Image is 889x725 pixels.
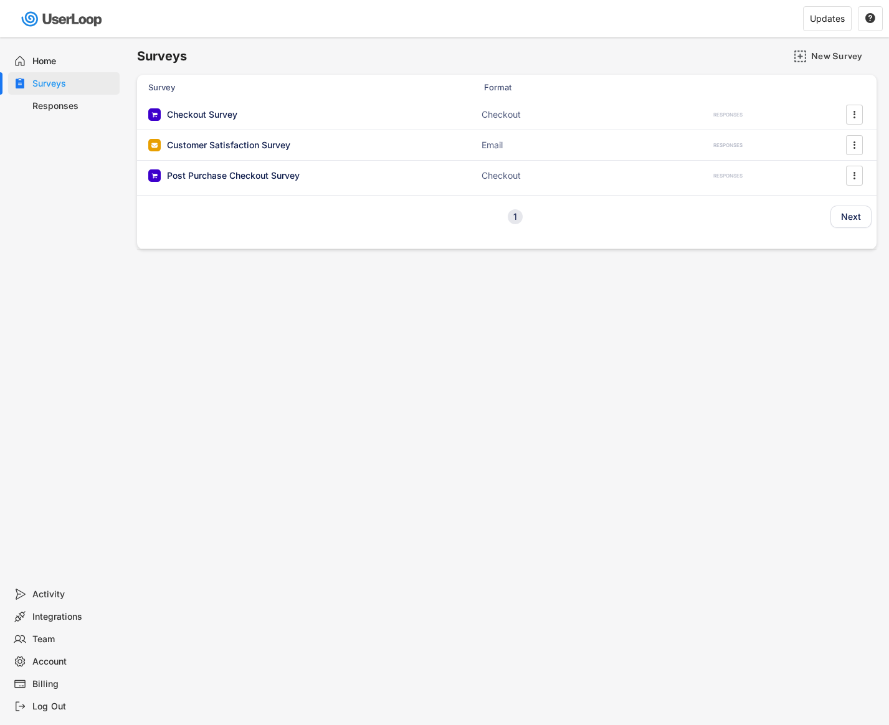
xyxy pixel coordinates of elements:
[713,142,743,149] div: RESPONSES
[167,108,237,121] div: Checkout Survey
[32,55,115,67] div: Home
[32,701,115,713] div: Log Out
[32,78,115,90] div: Surveys
[148,82,397,93] div: Survey
[482,108,606,121] div: Checkout
[848,136,860,154] button: 
[137,48,187,65] h6: Surveys
[484,82,609,93] div: Format
[167,139,290,151] div: Customer Satisfaction Survey
[794,50,807,63] img: AddMajor.svg
[482,169,606,182] div: Checkout
[853,169,856,182] text: 
[32,633,115,645] div: Team
[482,139,606,151] div: Email
[848,166,860,185] button: 
[848,105,860,124] button: 
[32,100,115,112] div: Responses
[865,13,876,24] button: 
[810,14,845,23] div: Updates
[32,589,115,600] div: Activity
[713,173,743,179] div: RESPONSES
[853,108,856,121] text: 
[811,50,873,62] div: New Survey
[853,138,856,151] text: 
[830,206,872,228] button: Next
[508,212,523,221] div: 1
[32,678,115,690] div: Billing
[167,169,300,182] div: Post Purchase Checkout Survey
[865,12,875,24] text: 
[32,611,115,623] div: Integrations
[19,6,107,32] img: userloop-logo-01.svg
[32,656,115,668] div: Account
[713,111,743,118] div: RESPONSES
